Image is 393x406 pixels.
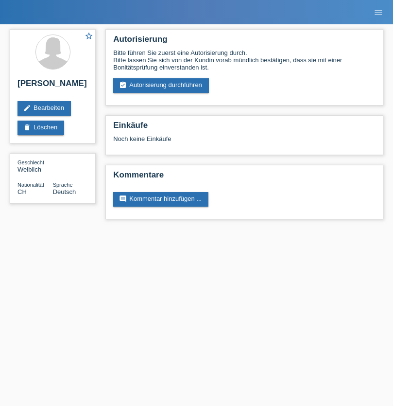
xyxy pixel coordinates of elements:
[17,188,27,195] span: Schweiz
[85,32,93,42] a: star_border
[119,81,127,89] i: assignment_turned_in
[17,101,71,116] a: editBearbeiten
[113,35,376,49] h2: Autorisierung
[17,182,44,188] span: Nationalität
[23,124,31,131] i: delete
[23,104,31,112] i: edit
[17,159,44,165] span: Geschlecht
[17,159,53,173] div: Weiblich
[17,121,64,135] a: deleteLöschen
[113,170,376,185] h2: Kommentare
[374,8,383,18] i: menu
[113,135,376,150] div: Noch keine Einkäufe
[53,188,76,195] span: Deutsch
[53,182,73,188] span: Sprache
[119,195,127,203] i: comment
[113,49,376,71] div: Bitte führen Sie zuerst eine Autorisierung durch. Bitte lassen Sie sich von der Kundin vorab münd...
[113,192,208,207] a: commentKommentar hinzufügen ...
[113,78,209,93] a: assignment_turned_inAutorisierung durchführen
[113,121,376,135] h2: Einkäufe
[85,32,93,40] i: star_border
[17,79,88,93] h2: [PERSON_NAME]
[369,9,388,15] a: menu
